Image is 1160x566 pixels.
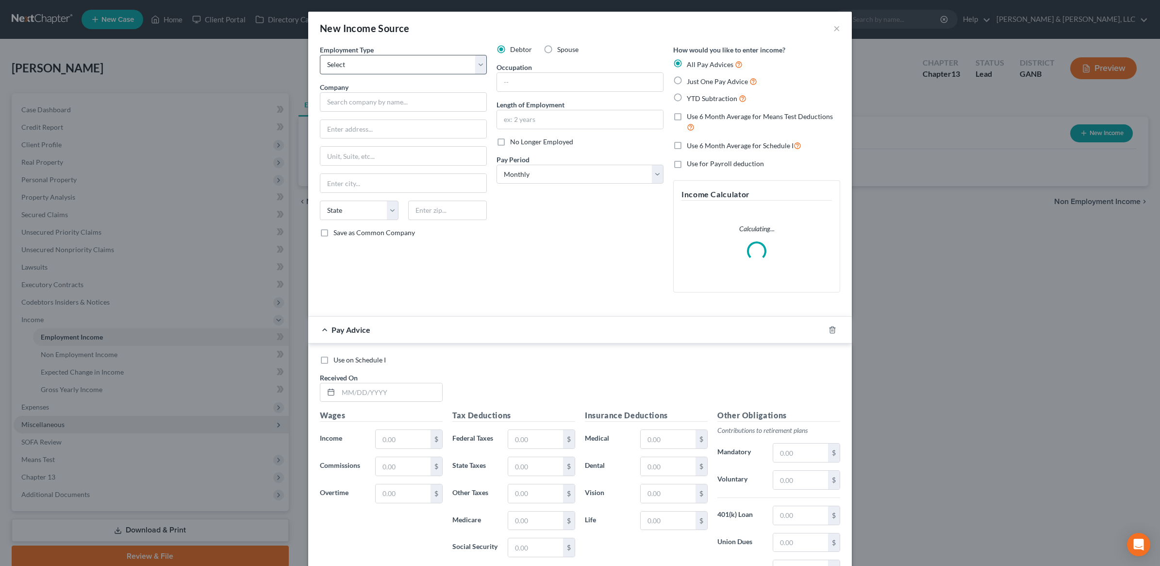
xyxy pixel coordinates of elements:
[580,511,635,531] label: Life
[447,538,503,557] label: Social Security
[320,410,443,422] h5: Wages
[580,484,635,503] label: Vision
[497,73,663,91] input: --
[452,410,575,422] h5: Tax Deductions
[497,155,530,164] span: Pay Period
[320,434,342,442] span: Income
[447,457,503,476] label: State Taxes
[580,457,635,476] label: Dental
[713,470,768,490] label: Voluntary
[713,533,768,552] label: Union Dues
[333,228,415,237] span: Save as Common Company
[681,224,832,234] p: Calculating...
[641,484,696,503] input: 0.00
[563,484,575,503] div: $
[773,471,828,489] input: 0.00
[687,141,794,150] span: Use 6 Month Average for Schedule I
[828,471,840,489] div: $
[828,533,840,552] div: $
[376,457,431,476] input: 0.00
[696,430,707,448] div: $
[696,457,707,476] div: $
[320,83,348,91] span: Company
[331,325,370,334] span: Pay Advice
[641,430,696,448] input: 0.00
[497,110,663,129] input: ex: 2 years
[696,484,707,503] div: $
[320,374,358,382] span: Received On
[641,457,696,476] input: 0.00
[563,538,575,557] div: $
[315,484,370,503] label: Overtime
[510,45,532,53] span: Debtor
[497,62,532,72] label: Occupation
[338,383,442,402] input: MM/DD/YYYY
[447,484,503,503] label: Other Taxes
[717,426,840,435] p: Contributions to retirement plans
[687,112,833,120] span: Use 6 Month Average for Means Test Deductions
[828,506,840,525] div: $
[687,77,748,86] span: Just One Pay Advice
[673,45,785,55] label: How would you like to enter income?
[641,512,696,530] input: 0.00
[687,60,733,69] span: All Pay Advices
[497,100,564,110] label: Length of Employment
[687,159,764,168] span: Use for Payroll deduction
[508,538,563,557] input: 0.00
[557,45,579,53] span: Spouse
[510,137,573,146] span: No Longer Employed
[713,443,768,463] label: Mandatory
[696,512,707,530] div: $
[563,512,575,530] div: $
[320,92,487,112] input: Search company by name...
[508,512,563,530] input: 0.00
[713,506,768,525] label: 401(k) Loan
[687,94,737,103] span: YTD Subtraction
[320,174,486,192] input: Enter city...
[508,457,563,476] input: 0.00
[315,457,370,476] label: Commissions
[447,511,503,531] label: Medicare
[773,533,828,552] input: 0.00
[833,22,840,34] button: ×
[773,506,828,525] input: 0.00
[563,430,575,448] div: $
[376,484,431,503] input: 0.00
[320,21,410,35] div: New Income Source
[773,444,828,462] input: 0.00
[585,410,708,422] h5: Insurance Deductions
[563,457,575,476] div: $
[828,444,840,462] div: $
[431,430,442,448] div: $
[408,201,487,220] input: Enter zip...
[320,46,374,54] span: Employment Type
[447,429,503,449] label: Federal Taxes
[431,457,442,476] div: $
[717,410,840,422] h5: Other Obligations
[333,356,386,364] span: Use on Schedule I
[431,484,442,503] div: $
[376,430,431,448] input: 0.00
[320,120,486,138] input: Enter address...
[580,429,635,449] label: Medical
[1127,533,1150,556] div: Open Intercom Messenger
[508,484,563,503] input: 0.00
[508,430,563,448] input: 0.00
[320,147,486,165] input: Unit, Suite, etc...
[681,189,832,201] h5: Income Calculator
